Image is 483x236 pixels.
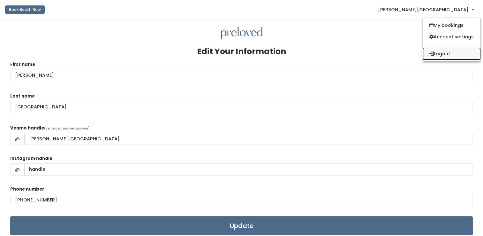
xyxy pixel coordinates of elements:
[10,133,25,145] span: @
[24,133,473,145] input: handle
[44,126,90,131] span: (venmo is how we pay you)
[10,216,473,235] input: Update
[10,186,44,193] label: Phone number
[10,194,473,206] input: (___) ___-____
[372,3,480,16] a: [PERSON_NAME][GEOGRAPHIC_DATA]
[423,31,480,43] a: Account settings
[10,163,25,176] span: @
[378,6,469,13] span: [PERSON_NAME][GEOGRAPHIC_DATA]
[221,27,262,40] img: preloved logo
[24,163,473,176] input: handle
[197,47,286,56] h3: Edit Your Information
[423,20,480,31] a: My bookings
[10,125,44,131] label: Venmo handle
[10,155,52,162] label: Instagram handle
[10,61,35,68] label: First name
[5,5,45,14] button: Book Booth Now
[423,48,480,59] button: Logout
[5,3,45,17] a: Book Booth Now
[10,93,35,99] label: Last name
